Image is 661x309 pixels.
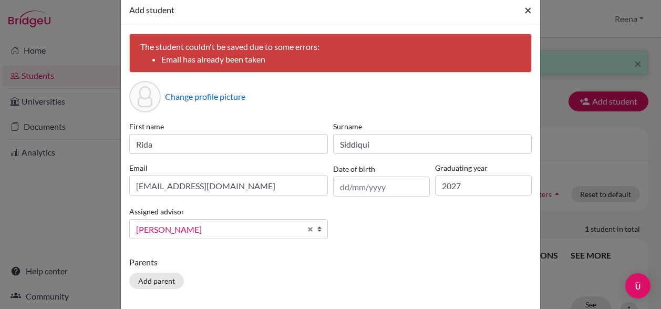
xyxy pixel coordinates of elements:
div: The student couldn't be saved due to some errors: [129,34,532,73]
input: dd/mm/yyyy [333,177,430,197]
label: Date of birth [333,163,375,174]
span: [PERSON_NAME] [136,223,301,236]
label: Graduating year [435,162,532,173]
span: × [524,2,532,17]
p: Parents [129,256,532,269]
label: Surname [333,121,532,132]
div: Profile picture [129,81,161,112]
label: Assigned advisor [129,206,184,217]
li: Email has already been taken [161,53,521,66]
label: First name [129,121,328,132]
button: Add parent [129,273,184,289]
div: Open Intercom Messenger [625,273,650,298]
label: Email [129,162,328,173]
span: Add student [129,5,174,15]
